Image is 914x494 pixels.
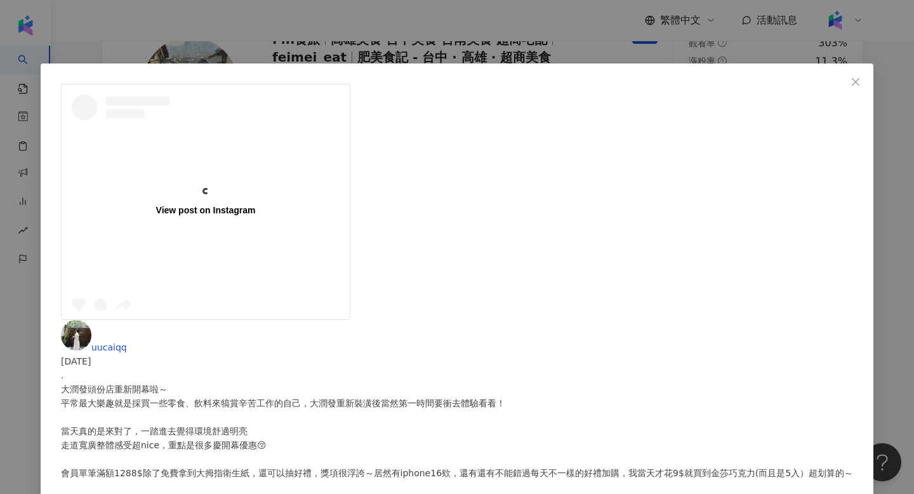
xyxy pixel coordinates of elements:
[91,342,127,352] span: uucaiqq
[156,204,255,216] div: View post on Instagram
[62,84,350,319] a: View post on Instagram
[61,320,91,350] img: KOL Avatar
[851,77,861,87] span: close
[61,354,853,368] div: [DATE]
[843,69,868,95] button: Close
[61,342,127,352] a: KOL Avataruucaiqq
